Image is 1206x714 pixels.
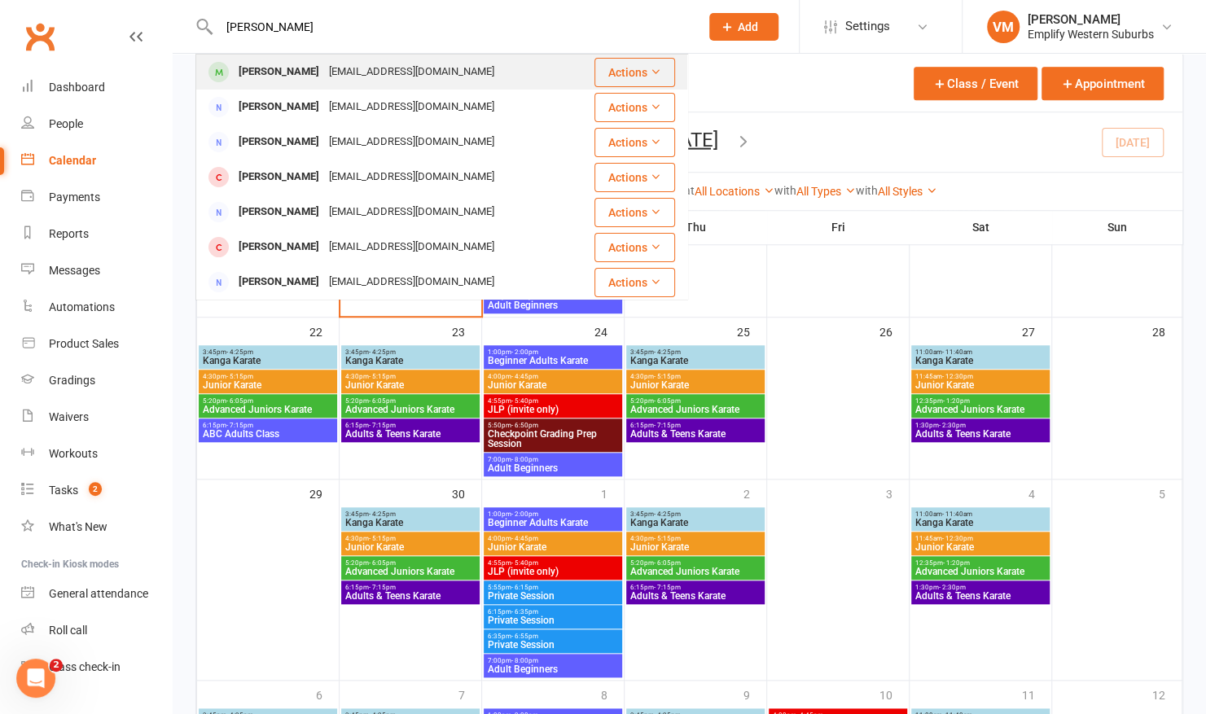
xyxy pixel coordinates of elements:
[369,422,396,429] span: - 7:15pm
[594,318,624,344] div: 24
[49,624,87,637] div: Roll call
[594,58,675,87] button: Actions
[49,264,100,277] div: Messages
[942,510,972,518] span: - 11:40am
[511,510,538,518] span: - 2:00pm
[629,373,761,380] span: 4:30pm
[49,660,121,673] div: Class check-in
[49,300,115,313] div: Automations
[914,591,1046,601] span: Adults & Teens Karate
[879,318,909,344] div: 26
[344,397,476,405] span: 5:20pm
[914,429,1046,439] span: Adults & Teens Karate
[344,567,476,576] span: Advanced Juniors Karate
[1022,318,1051,344] div: 27
[629,405,761,414] span: Advanced Juniors Karate
[511,456,538,463] span: - 8:00pm
[487,615,619,625] span: Private Session
[49,410,89,423] div: Waivers
[21,576,172,612] a: General attendance kiosk mode
[344,429,476,439] span: Adults & Teens Karate
[226,397,253,405] span: - 6:05pm
[49,484,78,497] div: Tasks
[629,356,761,366] span: Kanga Karate
[1152,318,1182,344] div: 28
[226,422,253,429] span: - 7:15pm
[487,640,619,650] span: Private Session
[511,535,538,542] span: - 4:45pm
[324,60,499,84] div: [EMAIL_ADDRESS][DOMAIN_NAME]
[942,535,973,542] span: - 12:30pm
[369,348,396,356] span: - 4:25pm
[369,584,396,591] span: - 7:15pm
[369,510,396,518] span: - 4:25pm
[487,542,619,552] span: Junior Karate
[914,584,1046,591] span: 1:30pm
[234,60,324,84] div: [PERSON_NAME]
[344,422,476,429] span: 6:15pm
[594,163,675,192] button: Actions
[1052,210,1182,244] th: Sun
[49,227,89,240] div: Reports
[914,510,1046,518] span: 11:00am
[487,456,619,463] span: 7:00pm
[234,130,324,154] div: [PERSON_NAME]
[1042,67,1164,100] button: Appointment
[743,681,766,707] div: 9
[1159,480,1182,506] div: 5
[487,535,619,542] span: 4:00pm
[886,480,909,506] div: 3
[629,584,761,591] span: 6:15pm
[344,380,476,390] span: Junior Karate
[324,130,499,154] div: [EMAIL_ADDRESS][DOMAIN_NAME]
[21,362,172,399] a: Gradings
[324,200,499,224] div: [EMAIL_ADDRESS][DOMAIN_NAME]
[629,380,761,390] span: Junior Karate
[654,422,681,429] span: - 7:15pm
[601,480,624,506] div: 1
[629,422,761,429] span: 6:15pm
[629,591,761,601] span: Adults & Teens Karate
[774,184,796,197] strong: with
[309,318,339,344] div: 22
[629,518,761,528] span: Kanga Karate
[16,659,55,698] iframe: Intercom live chat
[511,608,538,615] span: - 6:35pm
[21,612,172,649] a: Roll call
[487,422,619,429] span: 5:50pm
[487,591,619,601] span: Private Session
[625,210,767,244] th: Thu
[654,559,681,567] span: - 6:05pm
[49,374,95,387] div: Gradings
[487,397,619,405] span: 4:55pm
[21,69,172,106] a: Dashboard
[914,422,1046,429] span: 1:30pm
[942,373,973,380] span: - 12:30pm
[1028,12,1154,27] div: [PERSON_NAME]
[452,318,481,344] div: 23
[939,422,966,429] span: - 2:30pm
[49,447,98,460] div: Workouts
[487,567,619,576] span: JLP (invite only)
[21,252,172,289] a: Messages
[594,93,675,122] button: Actions
[511,422,538,429] span: - 6:50pm
[738,20,758,33] span: Add
[914,405,1046,414] span: Advanced Juniors Karate
[202,356,334,366] span: Kanga Karate
[214,15,688,38] input: Search...
[344,373,476,380] span: 4:30pm
[594,198,675,227] button: Actions
[487,380,619,390] span: Junior Karate
[344,348,476,356] span: 3:45pm
[344,518,476,528] span: Kanga Karate
[202,422,334,429] span: 6:15pm
[910,210,1052,244] th: Sat
[1028,27,1154,42] div: Emplify Western Suburbs
[202,373,334,380] span: 4:30pm
[344,535,476,542] span: 4:30pm
[344,510,476,518] span: 3:45pm
[511,397,538,405] span: - 5:40pm
[324,165,499,189] div: [EMAIL_ADDRESS][DOMAIN_NAME]
[21,326,172,362] a: Product Sales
